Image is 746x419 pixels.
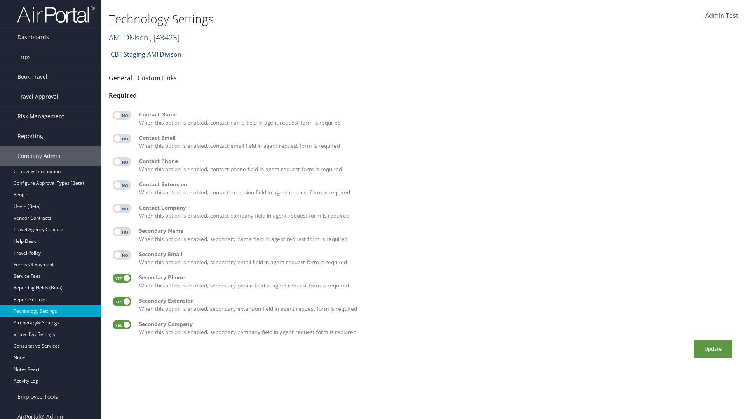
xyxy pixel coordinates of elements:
div: Secondary Extension [139,297,734,305]
a: AMI Divison [147,47,181,62]
div: Secondary Email [139,250,734,258]
div: Required [109,91,738,100]
div: Contact Phone [139,157,734,165]
span: Travel Approval [17,87,58,106]
h1: Technology Settings [109,11,528,27]
a: Admin Test [705,4,738,28]
div: Contact Name [139,111,734,118]
a: AMI Divison [109,32,180,43]
label: When this option is enabled, secondary company field in agent request form is required [139,320,734,336]
img: airportal-logo.png [17,5,95,23]
div: Contact Company [139,204,734,211]
a: CBT Staging [111,47,145,62]
label: When this option is enabled, contact name field in agent request form is required [139,111,734,126]
label: When this option is enabled, contact phone field in agent request form is required [139,157,734,173]
a: General [109,74,132,82]
label: When this option is enabled, contact extension field in agent request form is required [139,180,734,196]
span: Company Admin [17,146,61,166]
label: When this option is enabled, secondary name field in agent request form is required [139,227,734,243]
span: , [ 43423 ] [150,32,180,43]
span: Trips [17,47,31,67]
label: When this option is enabled, contact company field in agent request form is required [139,204,734,220]
a: Custom Links [138,74,177,82]
div: Contact Extension [139,180,734,188]
button: Update [694,340,732,358]
span: Dashboards [17,28,49,47]
span: Book Travel [17,67,47,87]
span: Admin Test [705,11,738,20]
label: When this option is enabled, secondary phone field in agent request form is required [139,274,734,289]
label: When this option is enabled, secondary extension field in agent request form is required [139,297,734,313]
span: Employee Tools [17,387,58,407]
span: Reporting [17,126,43,146]
div: Contact Email [139,134,734,142]
span: Risk Management [17,107,64,126]
div: Secondary Company [139,320,734,328]
label: When this option is enabled, contact email field in agent request form is required [139,134,734,150]
div: Secondary Name [139,227,734,235]
div: Secondary Phone [139,274,734,281]
label: When this option is enabled, secondary email field in agent request form is required [139,250,734,266]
